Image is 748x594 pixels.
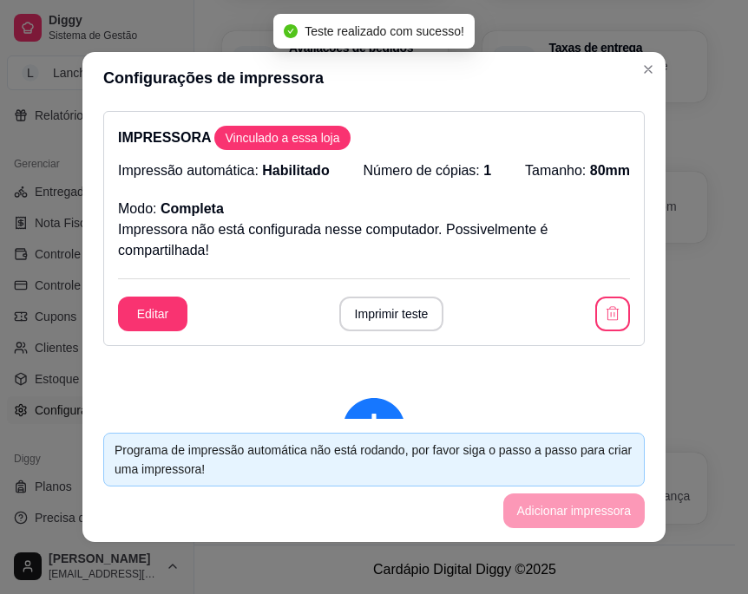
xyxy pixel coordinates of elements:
[364,160,492,181] p: Número de cópias:
[218,129,346,147] span: Vinculado a essa loja
[82,52,666,104] header: Configurações de impressora
[634,55,662,83] button: Close
[284,24,298,38] span: check-circle
[118,160,330,181] p: Impressão automática:
[305,24,464,38] span: Teste realizado com sucesso!
[483,163,491,178] span: 1
[161,201,224,216] span: Completa
[590,163,630,178] span: 80mm
[343,398,405,460] span: exclamation-circle
[118,126,630,150] p: IMPRESSORA
[525,160,630,181] p: Tamanho:
[118,199,224,219] p: Modo:
[262,163,329,178] span: Habilitado
[118,219,630,261] p: Impressora não está configurada nesse computador. Possivelmente é compartilhada!
[115,441,633,479] div: Programa de impressão automática não está rodando, por favor siga o passo a passo para criar uma ...
[118,297,187,331] button: Editar
[339,297,444,331] button: Imprimir teste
